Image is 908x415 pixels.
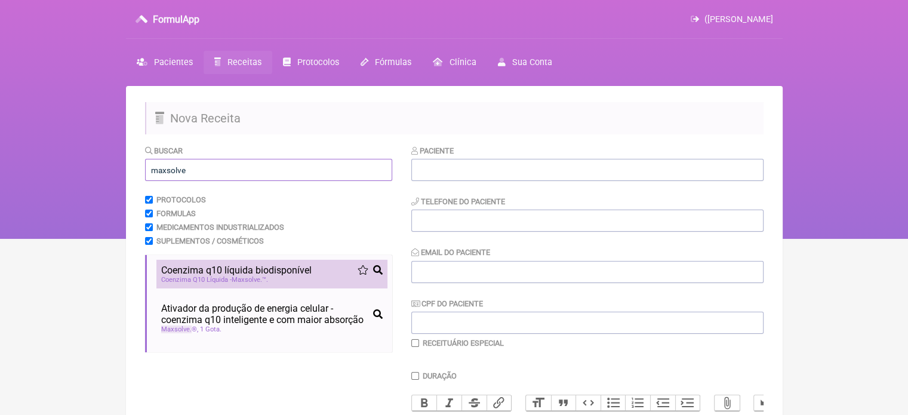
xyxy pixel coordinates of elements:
[156,209,196,218] label: Formulas
[704,14,773,24] span: ([PERSON_NAME]
[575,395,601,411] button: Code
[204,51,272,74] a: Receitas
[423,339,504,348] label: Receituário Especial
[675,395,700,411] button: Increase Level
[297,57,339,67] span: Protocolos
[156,223,284,232] label: Medicamentos Industrializados
[625,395,650,411] button: Numbers
[145,146,183,155] label: Buscar
[156,236,264,245] label: Suplementos / Cosméticos
[411,146,454,155] label: Paciente
[512,57,552,67] span: Sua Conta
[754,395,779,411] button: Undo
[650,395,675,411] button: Decrease Level
[422,51,487,74] a: Clínica
[200,325,221,333] span: 1 Gota
[126,51,204,74] a: Pacientes
[691,14,772,24] a: ([PERSON_NAME]
[375,57,411,67] span: Fórmulas
[153,14,199,25] h3: FormulApp
[461,395,487,411] button: Strikethrough
[411,197,505,206] label: Telefone do Paciente
[350,51,422,74] a: Fórmulas
[411,299,483,308] label: CPF do Paciente
[145,159,392,181] input: exemplo: emagrecimento, ansiedade
[161,325,198,333] span: ®
[551,395,576,411] button: Quote
[161,265,312,276] span: Coenzima q10 líquida biodisponível
[161,303,368,325] span: Ativador da produção de energia celular - coenzima q10 inteligente e com maior absorção
[449,57,476,67] span: Clínica
[161,276,268,284] span: Coenzima Q10 Líquida - ™
[154,57,193,67] span: Pacientes
[227,57,261,67] span: Receitas
[272,51,350,74] a: Protocolos
[145,102,764,134] h2: Nova Receita
[487,51,562,74] a: Sua Conta
[487,395,512,411] button: Link
[156,195,206,204] label: Protocolos
[436,395,461,411] button: Italic
[411,248,490,257] label: Email do Paciente
[526,395,551,411] button: Heading
[601,395,626,411] button: Bullets
[715,395,740,411] button: Attach Files
[161,325,192,333] span: Maxsolve
[412,395,437,411] button: Bold
[232,276,262,284] span: Maxsolve
[423,371,457,380] label: Duração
